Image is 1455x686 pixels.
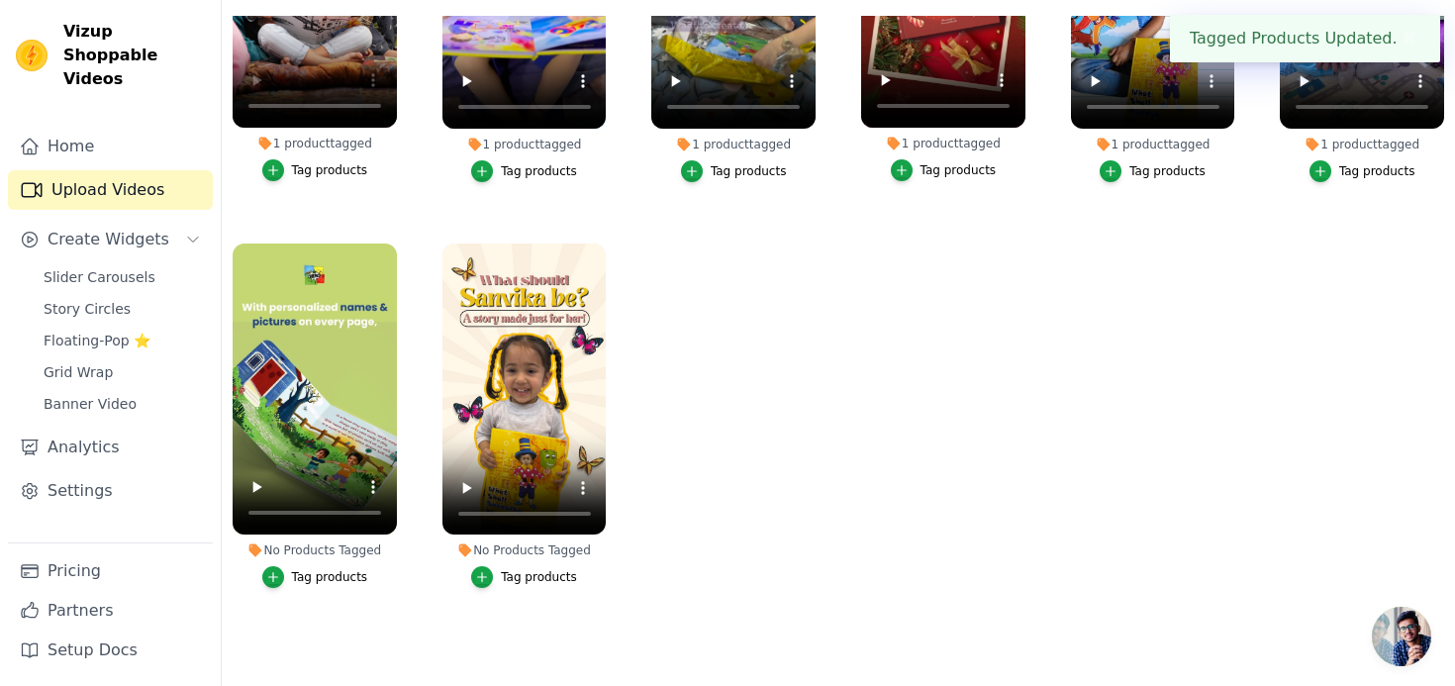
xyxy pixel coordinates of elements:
div: Tagged Products Updated. [1170,15,1440,62]
div: 1 product tagged [442,137,607,152]
button: Close [1398,27,1420,50]
a: Floating-Pop ⭐ [32,327,213,354]
div: No Products Tagged [442,542,607,558]
div: Open chat [1372,607,1431,666]
div: Tag products [501,163,577,179]
button: Tag products [681,160,787,182]
button: Tag products [471,160,577,182]
a: Grid Wrap [32,358,213,386]
div: 1 product tagged [861,136,1025,151]
div: Tag products [501,569,577,585]
button: Create Widgets [8,220,213,259]
button: Tag products [891,159,997,181]
div: 1 product tagged [1071,137,1235,152]
a: Story Circles [32,295,213,323]
a: Setup Docs [8,631,213,670]
div: Tag products [292,569,368,585]
div: 1 product tagged [233,136,397,151]
a: Upload Videos [8,170,213,210]
button: Tag products [1100,160,1206,182]
div: Tag products [292,162,368,178]
a: Home [8,127,213,166]
a: Banner Video [32,390,213,418]
a: Settings [8,471,213,511]
button: Tag products [471,566,577,588]
button: Tag products [262,566,368,588]
a: Partners [8,591,213,631]
a: Slider Carousels [32,263,213,291]
span: Story Circles [44,299,131,319]
a: Analytics [8,428,213,467]
span: Grid Wrap [44,362,113,382]
span: Vizup Shoppable Videos [63,20,205,91]
div: 1 product tagged [1280,137,1444,152]
div: Tag products [921,162,997,178]
div: No Products Tagged [233,542,397,558]
span: Floating-Pop ⭐ [44,331,150,350]
span: Banner Video [44,394,137,414]
button: Tag products [1309,160,1415,182]
span: Create Widgets [48,228,169,251]
img: Vizup [16,40,48,71]
div: Tag products [711,163,787,179]
div: Tag products [1129,163,1206,179]
button: Tag products [262,159,368,181]
div: Tag products [1339,163,1415,179]
a: Pricing [8,551,213,591]
div: 1 product tagged [651,137,816,152]
span: Slider Carousels [44,267,155,287]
